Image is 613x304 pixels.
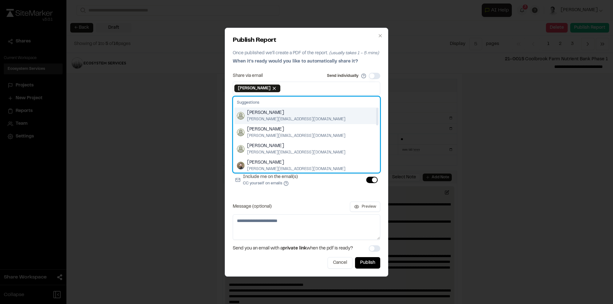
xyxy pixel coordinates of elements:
[233,60,358,63] span: When it's ready would you like to automatically share it?
[284,181,289,186] button: Include me on the email(s)CC yourself on emails
[247,116,345,122] span: [PERSON_NAME][EMAIL_ADDRESS][DOMAIN_NAME]
[247,150,345,155] span: [PERSON_NAME][EMAIL_ADDRESS][DOMAIN_NAME]
[233,36,380,45] h2: Publish Report
[243,174,298,186] label: Include me on the email(s)
[237,112,245,120] img: Kory Strader
[355,257,380,269] button: Publish
[233,97,380,173] div: Suggestions
[243,181,298,186] p: CC yourself on emails
[237,162,245,169] img: Kip Mumaw
[247,109,345,116] span: [PERSON_NAME]
[283,247,306,250] span: private link
[233,74,263,78] label: Share via email
[247,143,345,150] span: [PERSON_NAME]
[247,133,345,139] span: [PERSON_NAME][EMAIL_ADDRESS][DOMAIN_NAME]
[329,51,379,55] span: (usually takes 1 - 5 mins)
[350,202,380,212] button: Preview
[234,98,379,108] div: Suggestions
[327,73,359,79] label: Send individually
[328,257,352,269] button: Cancel
[238,85,270,91] span: [PERSON_NAME]
[237,145,245,153] img: Jon Roller
[233,204,272,209] label: Message (optional)
[247,166,345,172] span: [PERSON_NAME][EMAIL_ADDRESS][DOMAIN_NAME]
[247,159,345,166] span: [PERSON_NAME]
[237,129,245,136] img: Chris Sizemore
[233,245,353,252] span: Send you an email with a when the pdf is ready?
[247,126,345,133] span: [PERSON_NAME]
[233,50,380,57] p: Once published we'll create a PDF of the report.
